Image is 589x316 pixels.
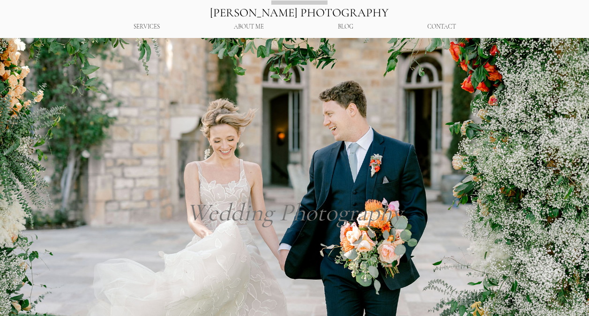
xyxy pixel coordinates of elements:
p: ABOUT ME [229,19,268,35]
nav: Site [97,19,493,35]
a: CONTACT [390,19,493,35]
p: SERVICES [129,19,164,35]
a: BLOG [301,19,390,35]
span: Wedding Photography [186,197,403,227]
p: CONTACT [423,19,461,35]
a: [PERSON_NAME] PHOTOGRAPHY [210,6,388,20]
p: BLOG [333,19,358,35]
a: ABOUT ME [197,19,301,35]
div: SERVICES [97,19,197,35]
